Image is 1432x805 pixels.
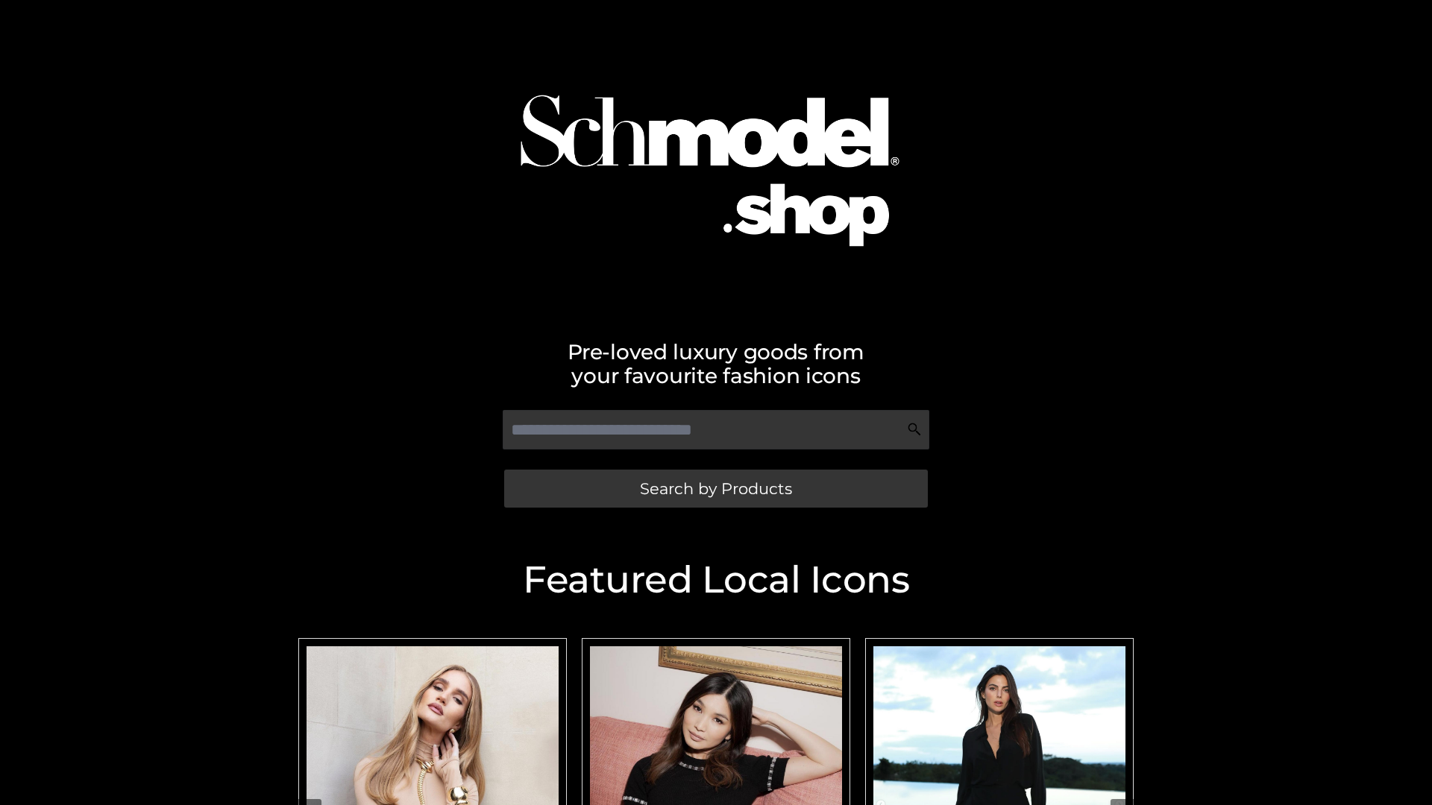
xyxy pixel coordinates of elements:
a: Search by Products [504,470,928,508]
h2: Pre-loved luxury goods from your favourite fashion icons [291,340,1141,388]
h2: Featured Local Icons​ [291,561,1141,599]
img: Search Icon [907,422,922,437]
span: Search by Products [640,481,792,496]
